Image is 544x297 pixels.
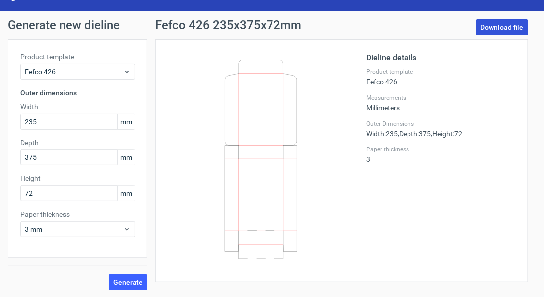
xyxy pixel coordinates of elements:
[109,274,147,290] button: Generate
[25,224,123,234] span: 3 mm
[398,130,431,138] span: , Depth : 375
[366,68,516,86] div: Fefco 426
[25,67,123,77] span: Fefco 426
[366,68,516,76] label: Product template
[117,114,135,129] span: mm
[117,186,135,201] span: mm
[20,209,135,219] label: Paper thickness
[117,150,135,165] span: mm
[366,94,516,112] div: Millimeters
[113,279,143,286] span: Generate
[366,130,398,138] span: Width : 235
[20,102,135,112] label: Width
[20,173,135,183] label: Height
[20,88,135,98] h3: Outer dimensions
[20,138,135,148] label: Depth
[366,52,516,64] h2: Dieline details
[155,19,301,31] h1: Fefco 426 235x375x72mm
[8,19,536,31] h1: Generate new dieline
[20,52,135,62] label: Product template
[366,146,516,163] div: 3
[431,130,462,138] span: , Height : 72
[366,94,516,102] label: Measurements
[366,146,516,153] label: Paper thickness
[366,120,516,128] label: Outer Dimensions
[476,19,528,35] a: Download file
